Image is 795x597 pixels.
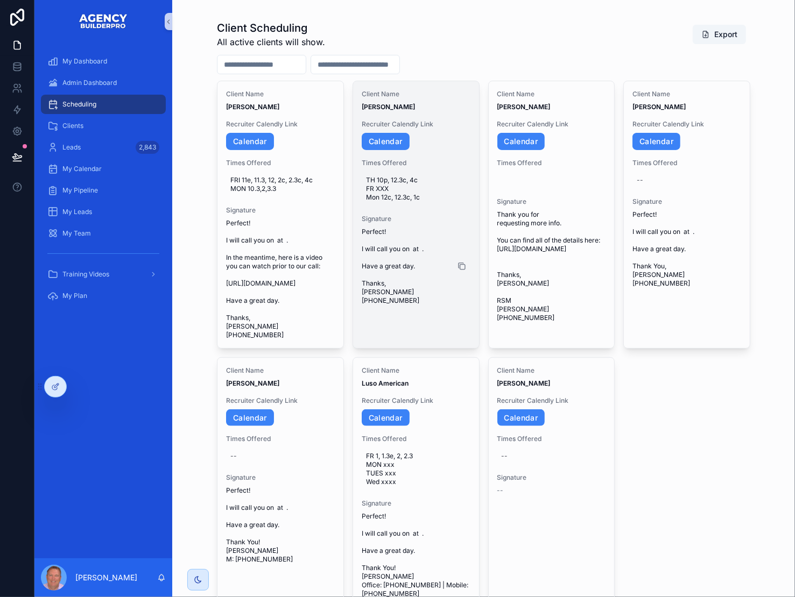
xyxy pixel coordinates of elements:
[226,379,279,387] strong: [PERSON_NAME]
[366,452,466,486] span: FR 1, 1.3e, 2, 2.3 MON xxx TUES xxx Wed xxxx
[497,90,606,98] span: Client Name
[62,122,83,130] span: Clients
[497,486,504,495] span: --
[41,159,166,179] a: My Calendar
[497,396,606,405] span: Recruiter Calendly Link
[366,176,466,202] span: TH 10p, 12.3c, 4c FR XXX Mon 12c, 12.3c, 1c
[41,265,166,284] a: Training Videos
[362,409,410,427] a: Calendar
[693,25,746,44] button: Export
[632,210,741,288] span: Perfect! I will call you on at . Have a great day. Thank You, [PERSON_NAME] [PHONE_NUMBER]
[226,159,335,167] span: Times Offered
[497,103,551,111] strong: [PERSON_NAME]
[79,13,128,30] img: App logo
[632,103,686,111] strong: [PERSON_NAME]
[497,366,606,375] span: Client Name
[362,366,470,375] span: Client Name
[497,197,606,206] span: Signature
[217,20,325,35] h1: Client Scheduling
[41,181,166,200] a: My Pipeline
[497,435,606,443] span: Times Offered
[497,159,606,167] span: Times Offered
[136,141,159,154] div: 2,843
[362,120,470,129] span: Recruiter Calendly Link
[62,79,117,87] span: Admin Dashboard
[41,224,166,243] a: My Team
[497,120,606,129] span: Recruiter Calendly Link
[226,219,335,339] span: Perfect! I will call you on at . In the meantime, here is a video you can watch prior to our call...
[497,210,606,322] span: Thank you for requesting more info. You can find all of the details here: [URL][DOMAIN_NAME] Than...
[62,57,107,66] span: My Dashboard
[41,73,166,93] a: Admin Dashboard
[623,81,750,349] a: Client Name[PERSON_NAME]Recruiter Calendly LinkCalendarTimes Offered--SignaturePerfect! I will ca...
[362,215,470,223] span: Signature
[362,228,470,305] span: Perfect! I will call you on at . Have a great day. Thanks, [PERSON_NAME] [PHONE_NUMBER]
[62,100,96,109] span: Scheduling
[362,396,470,405] span: Recruiter Calendly Link
[497,409,545,427] a: Calendar
[34,43,172,321] div: scrollable content
[632,120,741,129] span: Recruiter Calendly Link
[362,499,470,508] span: Signature
[41,52,166,71] a: My Dashboard
[226,486,335,564] span: Perfect! I will call you on at . Have a great day. Thank You! [PERSON_NAME] M: [PHONE_NUMBER]
[75,572,137,583] p: [PERSON_NAME]
[217,81,344,349] a: Client Name[PERSON_NAME]Recruiter Calendly LinkCalendarTimes OfferedFRI 11e, 11.3, 12, 2c, 2.3c, ...
[41,116,166,136] a: Clients
[637,176,643,184] div: --
[226,206,335,215] span: Signature
[353,81,480,349] a: Client Name[PERSON_NAME]Recruiter Calendly LinkCalendarTimes OfferedTH 10p, 12.3c, 4c FR XXX Mon ...
[62,229,91,238] span: My Team
[226,120,335,129] span: Recruiter Calendly Link
[632,197,741,206] span: Signature
[62,208,92,216] span: My Leads
[362,435,470,443] span: Times Offered
[62,292,87,300] span: My Plan
[497,473,606,482] span: Signature
[62,143,81,152] span: Leads
[62,165,102,173] span: My Calendar
[230,176,330,193] span: FRI 11e, 11.3, 12, 2c, 2.3c, 4c MON 10.3,2,3.3
[362,103,415,111] strong: [PERSON_NAME]
[632,133,680,150] a: Calendar
[226,133,274,150] a: Calendar
[41,138,166,157] a: Leads2,843
[226,90,335,98] span: Client Name
[41,286,166,305] a: My Plan
[497,133,545,150] a: Calendar
[226,473,335,482] span: Signature
[632,90,741,98] span: Client Name
[362,90,470,98] span: Client Name
[226,409,274,427] a: Calendar
[226,396,335,405] span: Recruiter Calendly Link
[41,202,166,222] a: My Leads
[226,103,279,111] strong: [PERSON_NAME]
[362,159,470,167] span: Times Offered
[497,379,551,387] strong: [PERSON_NAME]
[217,35,325,48] span: All active clients will show.
[632,159,741,167] span: Times Offered
[362,379,409,387] strong: Luso American
[488,81,615,349] a: Client Name[PERSON_NAME]Recruiter Calendly LinkCalendarTimes OfferedSignatureThank you for reques...
[226,366,335,375] span: Client Name
[62,270,109,279] span: Training Videos
[230,452,237,460] div: --
[362,133,410,150] a: Calendar
[62,186,98,195] span: My Pipeline
[502,452,508,460] div: --
[41,95,166,114] a: Scheduling
[226,435,335,443] span: Times Offered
